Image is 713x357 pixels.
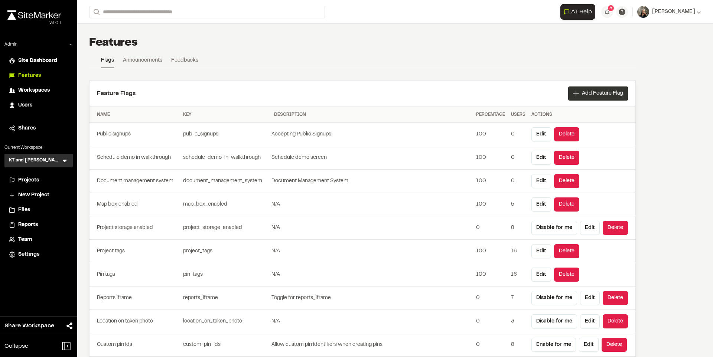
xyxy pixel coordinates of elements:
[531,111,628,118] div: Actions
[101,56,114,68] a: Flags
[180,123,271,146] td: public_signups
[271,146,473,170] td: Schedule demo screen
[271,310,473,333] td: N/A
[508,333,528,357] td: 8
[560,4,598,20] div: Open AI Assistant
[531,151,551,165] button: Edit
[180,240,271,263] td: project_tags
[554,268,579,282] button: Delete
[602,338,627,352] button: Delete
[89,240,180,263] td: Project tags
[473,146,508,170] td: 100
[89,216,180,240] td: Project storage enabled
[9,176,68,184] a: Projects
[271,286,473,310] td: Toggle for reports_iframe
[473,310,508,333] td: 0
[580,314,600,328] button: Edit
[89,123,180,146] td: Public signups
[180,193,271,216] td: map_box_enabled
[508,146,528,170] td: 0
[18,72,41,80] span: Features
[531,127,551,141] button: Edit
[18,124,36,132] span: Shares
[571,7,592,16] span: AI Help
[97,89,136,98] h2: Feature Flags
[4,41,17,48] p: Admin
[9,72,68,80] a: Features
[4,321,54,330] span: Share Workspace
[271,193,473,216] td: N/A
[18,57,57,65] span: Site Dashboard
[18,191,49,199] span: New Project
[473,193,508,216] td: 100
[89,193,180,216] td: Map box enabled
[7,10,61,20] img: rebrand.png
[9,221,68,229] a: Reports
[97,111,177,118] div: Name
[508,216,528,240] td: 8
[580,221,600,235] button: Edit
[531,221,577,235] button: Disable for me
[473,286,508,310] td: 0
[473,240,508,263] td: 100
[609,5,612,12] span: 5
[554,244,579,258] button: Delete
[601,6,613,18] button: 5
[89,286,180,310] td: Reports iframe
[560,4,595,20] button: Open AI Assistant
[18,86,50,95] span: Workspaces
[18,221,38,229] span: Reports
[180,333,271,357] td: custom_pin_ids
[508,193,528,216] td: 5
[89,263,180,286] td: Pin tags
[579,338,599,352] button: Edit
[9,206,68,214] a: Files
[18,176,39,184] span: Projects
[554,174,579,188] button: Delete
[508,170,528,193] td: 0
[4,342,28,351] span: Collapse
[582,90,623,97] span: Add Feature Flag
[18,250,39,259] span: Settings
[89,333,180,357] td: Custom pin ids
[531,244,551,258] button: Edit
[271,216,473,240] td: N/A
[271,333,473,357] td: Allow custom pin identifiers when creating pins
[271,263,473,286] td: N/A
[89,146,180,170] td: Schedule demo in walkthrough
[554,151,579,165] button: Delete
[180,286,271,310] td: reports_iframe
[9,124,68,132] a: Shares
[18,236,32,244] span: Team
[171,56,198,68] a: Feedbacks
[531,174,551,188] button: Edit
[9,236,68,244] a: Team
[473,216,508,240] td: 0
[18,206,30,214] span: Files
[637,6,649,18] img: User
[580,291,600,305] button: Edit
[531,338,576,352] button: Enable for me
[531,268,551,282] button: Edit
[271,240,473,263] td: N/A
[9,157,61,164] h3: KT and [PERSON_NAME]
[180,170,271,193] td: document_management_system
[180,310,271,333] td: location_on_taken_photo
[123,56,162,68] a: Announcements
[473,123,508,146] td: 100
[271,123,473,146] td: Accepting Public Signups
[508,286,528,310] td: 7
[603,221,628,235] button: Delete
[511,111,525,118] div: Users
[508,263,528,286] td: 16
[89,36,138,50] h1: Features
[473,170,508,193] td: 100
[180,263,271,286] td: pin_tags
[531,197,551,212] button: Edit
[4,144,73,151] p: Current Workspace
[603,314,628,328] button: Delete
[9,250,68,259] a: Settings
[603,291,628,305] button: Delete
[554,127,579,141] button: Delete
[531,314,577,328] button: Disable for me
